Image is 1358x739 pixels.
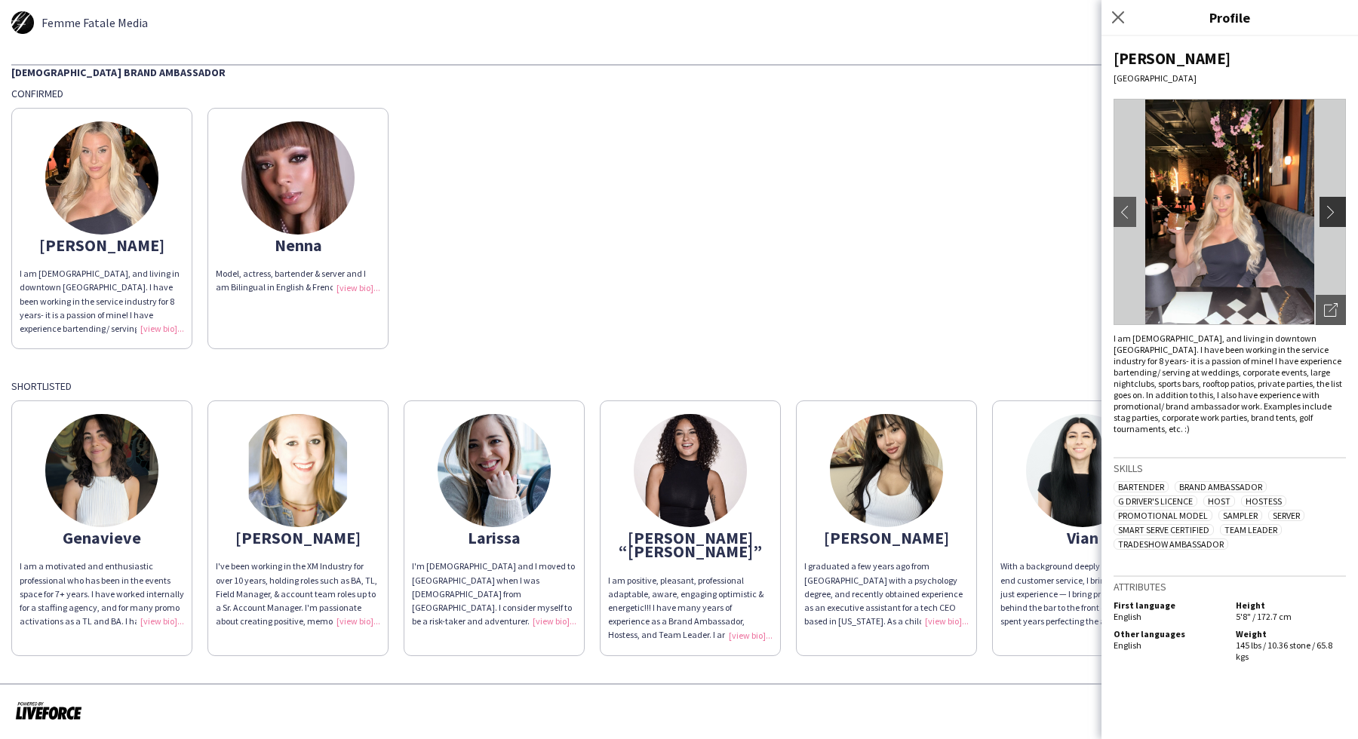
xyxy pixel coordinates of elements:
h3: Attributes [1114,580,1346,593]
div: I am a motivated and enthusiastic professional who has been in the events space for 7+ years. I h... [20,560,184,628]
img: thumb-096a36ae-d931-42e9-ab24-93c62949a946.png [634,414,747,527]
span: English [1114,639,1141,651]
div: Genavieve [20,531,184,544]
span: I'm [DEMOGRAPHIC_DATA] and I moved to [GEOGRAPHIC_DATA] when I was [DEMOGRAPHIC_DATA] from [GEOGR... [412,560,575,736]
span: English [1114,611,1141,622]
img: thumb-5d261e8036265.jpg [11,11,34,34]
img: thumb-556df02a-8418-42a2-b32f-057cd1d4ccea.jpg [45,121,158,235]
span: I am positive, pleasant, professional adaptable, aware, engaging optimistic & energetic!!! I have... [608,575,772,682]
span: Brand Ambassador [1175,481,1267,492]
h5: First language [1114,599,1224,611]
div: Nenna [216,238,380,252]
div: Shortlisted [11,379,1347,393]
div: [PERSON_NAME] [804,531,969,544]
span: Promotional Model [1114,510,1212,521]
div: [PERSON_NAME] [216,531,380,544]
div: With a background deeply rooted in high-end customer service, I bring more than just experience —... [1000,560,1165,628]
span: Server [1268,510,1304,521]
h3: Skills [1114,461,1346,475]
div: I graduated a few years ago from [GEOGRAPHIC_DATA] with a psychology degree, and recently obtaine... [804,560,969,628]
span: 5'8" / 172.7 cm [1236,611,1292,622]
div: I've been working in the XM Industry for over 10 years, holding roles such as BA, TL, Field Manag... [216,560,380,628]
div: Larissa [412,531,576,544]
div: [DEMOGRAPHIC_DATA] Brand Ambassador [11,64,1347,79]
div: Vian [1000,531,1165,544]
img: thumb-39854cd5-1e1b-4859-a9f5-70b3ac76cbb6.jpg [1026,414,1139,527]
img: thumb-4ef09eab-5109-47b9-bb7f-77f7103c1f44.jpg [830,414,943,527]
div: Model, actress, bartender & server and I am Bilingual in English & French! [216,267,380,294]
h5: Weight [1236,628,1346,639]
div: I am [DEMOGRAPHIC_DATA], and living in downtown [GEOGRAPHIC_DATA]. I have been working in the ser... [20,267,184,336]
h3: Profile [1101,8,1358,27]
div: [PERSON_NAME] [1114,48,1346,69]
h5: Height [1236,599,1346,611]
span: Bartender [1114,481,1169,492]
img: thumb-707bfd96-8c97-4d8d-97cd-3f6696379061.jpg [45,414,158,527]
div: I am [DEMOGRAPHIC_DATA], and living in downtown [GEOGRAPHIC_DATA]. I have been working in the ser... [1114,333,1346,434]
img: Crew avatar or photo [1114,99,1346,325]
img: thumb-5de695aece78e.jpg [241,121,355,235]
span: Smart Serve Certified [1114,524,1214,535]
span: Femme Fatale Media [41,16,148,29]
span: G Driver's Licence [1114,495,1197,507]
h5: Other languages [1114,628,1224,639]
span: Host [1203,495,1235,507]
div: Open photos pop-in [1316,295,1346,325]
img: thumb-0bddb9f4-0717-463c-9bb9-10a485439a99.jpg [241,414,355,527]
span: 145 lbs / 10.36 stone / 65.8 kgs [1236,639,1332,662]
img: Powered by Liveforce [15,700,82,721]
span: Sampler [1218,510,1262,521]
span: Tradeshow Ambassador [1114,538,1228,550]
span: Hostess [1241,495,1286,507]
div: [PERSON_NAME] [20,238,184,252]
img: thumb-1683910523645e6f7b75289.png [438,414,551,527]
span: Team Leader [1220,524,1282,535]
div: Confirmed [11,87,1347,100]
div: [PERSON_NAME] “[PERSON_NAME]” [608,531,773,558]
div: [GEOGRAPHIC_DATA] [1114,72,1346,84]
